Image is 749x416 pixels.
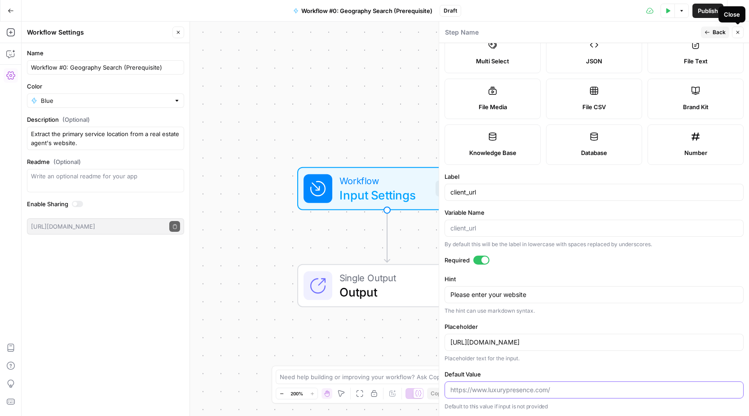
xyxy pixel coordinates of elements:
input: https://www.luxurypresence.com/ [450,385,738,394]
div: Single OutputOutputEnd [248,264,526,307]
label: Enable Sharing [27,199,184,208]
span: Output [339,283,438,301]
span: Single Output [339,270,438,285]
div: Close [724,10,740,19]
span: Copy [431,389,444,398]
span: JSON [586,57,602,66]
button: Copy [427,388,448,399]
div: WorkflowInput SettingsInputs [248,167,526,210]
div: By default this will be the label in lowercase with spaces replaced by underscores. [445,240,744,248]
span: (Optional) [53,157,81,166]
input: Input Label [450,188,738,197]
span: 200% [291,390,303,397]
button: Workflow #0: Geography Search (Prerequisite) [288,4,438,18]
span: Brand Kit [683,102,709,111]
span: (Optional) [62,115,90,124]
label: Placeholder [445,322,744,331]
label: Variable Name [445,208,744,217]
textarea: Extract the primary service location from a real estate agent's website. [31,129,180,147]
p: Default to this value if input is not provided [445,402,744,411]
span: Number [684,148,707,157]
span: Back [713,28,726,36]
label: Default Value [445,370,744,379]
label: Required [445,256,744,265]
button: Back [701,27,729,38]
label: Color [27,82,184,91]
div: Placeholder text for the input. [445,354,744,363]
span: File Media [479,102,507,111]
span: Draft [444,7,457,15]
span: File Text [684,57,708,66]
label: Description [27,115,184,124]
input: Blue [41,96,170,105]
label: Name [27,49,184,58]
label: Label [445,172,744,181]
input: Input Placeholder [450,338,738,347]
span: Workflow #0: Geography Search (Prerequisite) [301,6,432,15]
span: File CSV [582,102,606,111]
span: Knowledge Base [469,148,516,157]
span: Workflow [339,173,428,188]
span: Multi Select [476,57,509,66]
div: Workflow Settings [27,28,170,37]
span: Publish [698,6,718,15]
span: Database [581,148,607,157]
textarea: Please enter your website [450,290,738,299]
label: Readme [27,157,184,166]
input: client_url [450,224,738,233]
label: Hint [445,274,744,283]
button: Publish [692,4,723,18]
span: Input Settings [339,186,428,204]
input: Untitled [31,63,180,72]
div: The hint can use markdown syntax. [445,307,744,315]
g: Edge from start to end [384,210,390,262]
